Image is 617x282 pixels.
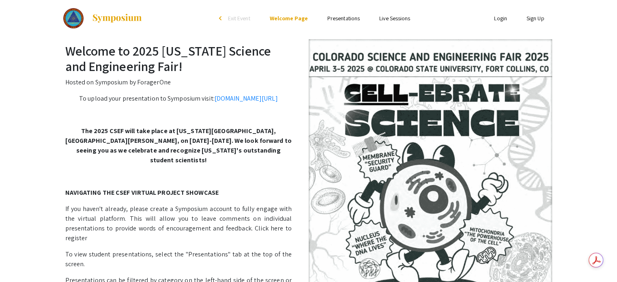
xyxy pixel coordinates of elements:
iframe: Chat [6,245,34,276]
a: 2025 Colorado Science and Engineering Fair [63,8,143,28]
strong: NAVIGATING THE CSEF VIRTUAL PROJECT SHOWCASE [65,188,219,197]
p: Hosted on Symposium by ForagerOne [65,77,552,87]
a: Login [494,15,507,22]
h2: Welcome to 2025 [US_STATE] Science and Engineering Fair! [65,43,552,74]
span: Exit Event [228,15,250,22]
a: Sign Up [527,15,544,22]
strong: The 2025 CSEF will take place at [US_STATE][GEOGRAPHIC_DATA], [GEOGRAPHIC_DATA][PERSON_NAME], on ... [65,127,292,164]
a: Live Sessions [379,15,410,22]
img: 2025 Colorado Science and Engineering Fair [63,8,84,28]
a: Presentations [327,15,360,22]
a: Welcome Page [270,15,308,22]
div: arrow_back_ios [219,16,224,21]
a: [DOMAIN_NAME][URL] [215,94,278,103]
p: To view student presentations, select the "Presentations" tab at the top of the screen. [65,250,552,269]
p: To upload your presentation to Symposium visit: [65,94,552,103]
img: Symposium by ForagerOne [92,13,142,23]
p: If you haven't already, please create a Symposium account to fully engage with the virtual platfo... [65,204,552,243]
